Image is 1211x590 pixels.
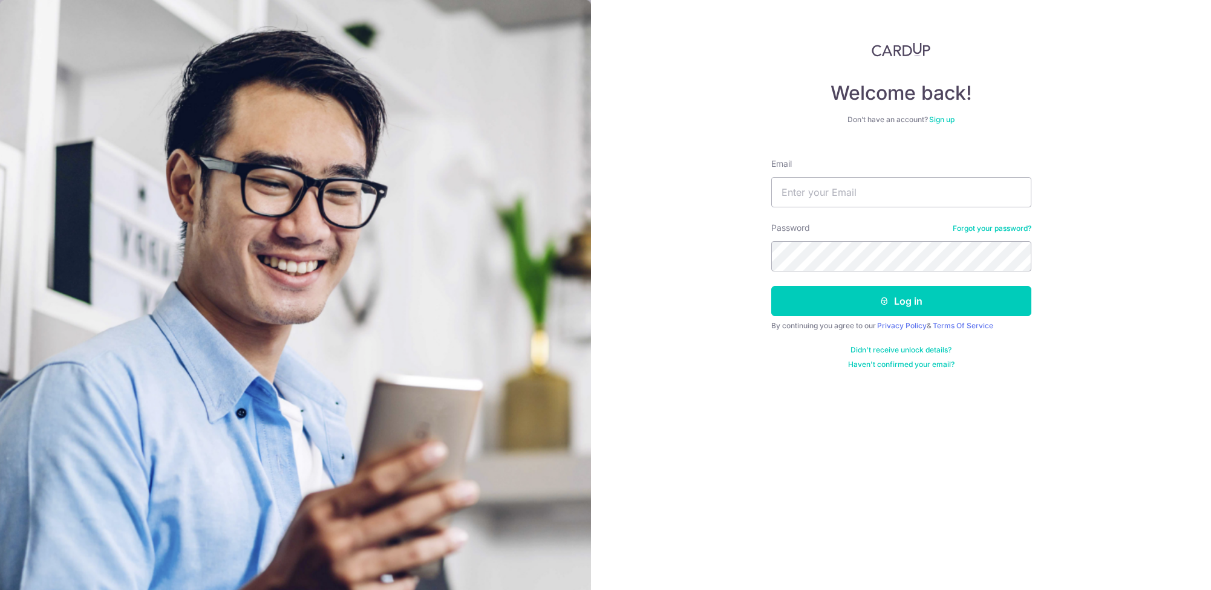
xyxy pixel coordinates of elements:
a: Haven't confirmed your email? [848,360,955,369]
img: CardUp Logo [872,42,931,57]
div: Don’t have an account? [771,115,1031,125]
div: By continuing you agree to our & [771,321,1031,331]
input: Enter your Email [771,177,1031,207]
h4: Welcome back! [771,81,1031,105]
button: Log in [771,286,1031,316]
a: Sign up [929,115,955,124]
label: Email [771,158,792,170]
a: Forgot your password? [953,224,1031,233]
a: Didn't receive unlock details? [850,345,951,355]
a: Terms Of Service [933,321,993,330]
a: Privacy Policy [877,321,927,330]
label: Password [771,222,810,234]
